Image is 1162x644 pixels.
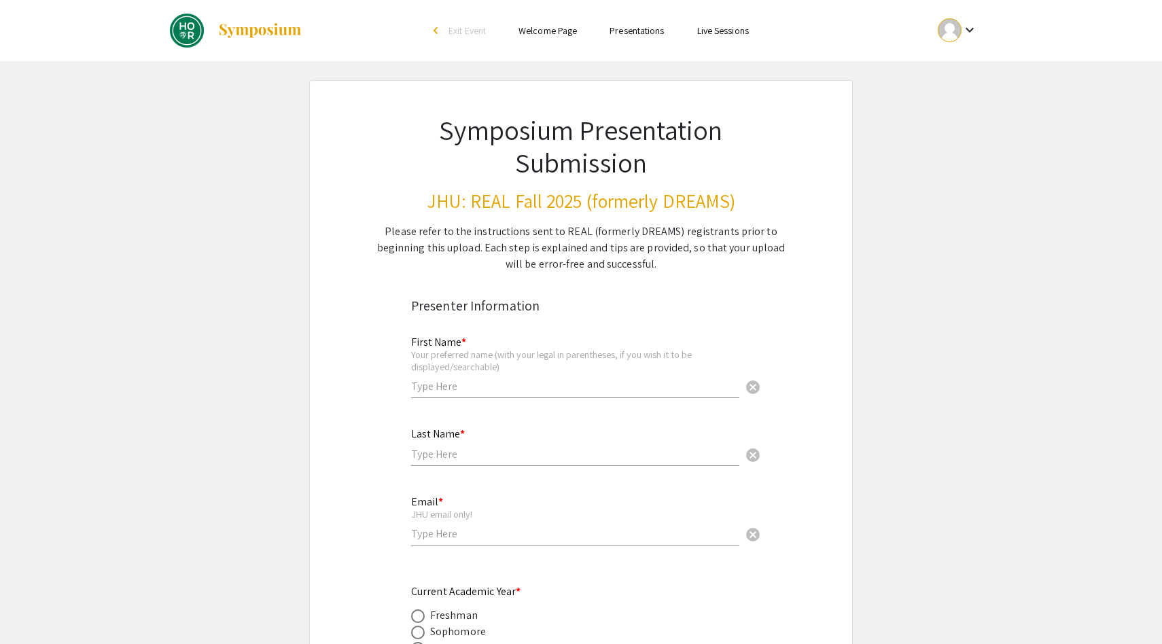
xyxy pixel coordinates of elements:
[923,15,992,46] button: Expand account dropdown
[376,190,786,213] h3: JHU: REAL Fall 2025 (formerly DREAMS)
[411,495,443,509] mat-label: Email
[411,296,751,316] div: Presenter Information
[697,24,749,37] a: Live Sessions
[739,440,767,467] button: Clear
[962,22,978,38] mat-icon: Expand account dropdown
[448,24,486,37] span: Exit Event
[376,113,786,179] h1: Symposium Presentation Submission
[430,607,478,624] div: Freshman
[739,373,767,400] button: Clear
[745,526,761,543] span: cancel
[10,583,58,634] iframe: Chat
[411,427,465,441] mat-label: Last Name
[217,22,302,39] img: Symposium by ForagerOne
[745,447,761,463] span: cancel
[610,24,664,37] a: Presentations
[170,14,204,48] img: JHU: REAL Fall 2025 (formerly DREAMS)
[411,584,521,598] mat-label: Current Academic Year
[745,379,761,395] span: cancel
[411,447,739,461] input: Type Here
[411,348,739,372] div: Your preferred name (with your legal in parentheses, if you wish it to be displayed/searchable)
[434,26,442,35] div: arrow_back_ios
[430,624,486,640] div: Sophomore
[376,223,786,272] div: Please refer to the instructions sent to REAL (formerly DREAMS) registrants prior to beginning th...
[518,24,577,37] a: Welcome Page
[170,14,302,48] a: JHU: REAL Fall 2025 (formerly DREAMS)
[411,508,739,520] div: JHU email only!
[411,379,739,393] input: Type Here
[739,520,767,548] button: Clear
[411,526,739,541] input: Type Here
[411,335,466,349] mat-label: First Name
